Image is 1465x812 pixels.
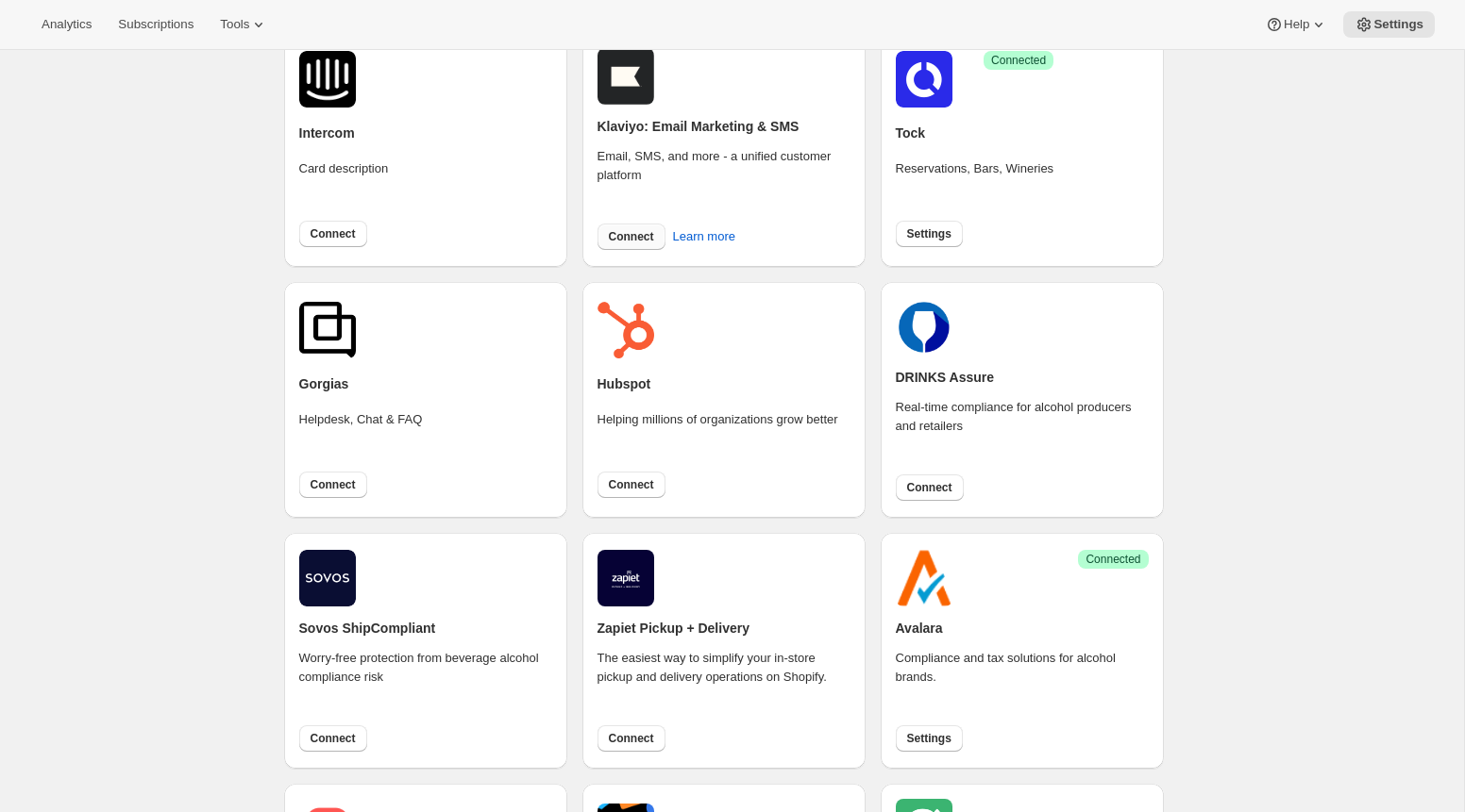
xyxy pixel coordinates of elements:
h2: Zapiet Pickup + Delivery [598,619,749,638]
img: hubspot.png [598,302,654,358]
div: Compliance and tax solutions for alcohol brands. [896,649,1149,713]
span: Connect [609,229,654,244]
button: Settings [896,221,963,247]
h2: Hubspot [598,374,651,393]
button: Settings [896,725,963,752]
h2: DRINKS Assure [896,368,995,387]
button: Connect [896,474,964,501]
h2: Sovos ShipCompliant [299,619,436,638]
span: Connect [609,731,654,746]
div: Worry-free protection from beverage alcohol compliance risk [299,649,552,713]
h2: Klaviyo: Email Marketing & SMS [598,117,800,136]
div: The easiest way to simplify your in-store pickup and delivery operations on Shopify. [598,649,850,713]
button: Connect [598,224,665,250]
h2: Intercom [299,124,355,142]
span: Connected [1086,552,1140,567]
span: Tools [220,17,249,32]
button: Connect [299,472,367,498]
button: Settings [1343,11,1435,38]
div: Real-time compliance for alcohol producers and retailers [896,398,1149,462]
span: Connected [991,53,1046,68]
img: shipcompliant.png [299,550,356,606]
span: Subscriptions [118,17,194,32]
span: Learn more [673,227,735,246]
button: Subscriptions [107,11,205,38]
img: zapiet.jpg [598,550,654,606]
button: Tools [209,11,279,38]
div: Helping millions of organizations grow better [598,410,838,456]
img: avalara.png [896,550,952,606]
img: tockicon.png [896,51,952,108]
span: Settings [907,731,951,746]
img: intercom.png [299,51,356,108]
img: drinks.png [896,299,952,356]
div: Helpdesk, Chat & FAQ [299,410,423,456]
h2: Tock [896,124,926,142]
div: Email, SMS, and more - a unified customer platform [598,147,850,211]
button: Analytics [30,11,103,38]
button: Connect [598,725,665,752]
img: gorgias.png [299,302,356,358]
span: Analytics [42,17,92,32]
button: Connect [299,725,367,752]
button: Help [1254,11,1339,38]
span: Connect [311,731,356,746]
h2: Avalara [896,619,943,638]
span: Connect [311,226,356,241]
span: Connect [311,477,356,492]
span: Settings [907,226,951,241]
span: Help [1284,17,1309,32]
button: Connect [299,221,367,247]
div: Reservations, Bars, Wineries [896,159,1054,205]
span: Settings [1373,17,1423,32]
span: Connect [609,477,654,492]
div: Card description [299,159,389,205]
button: Connect [598,472,665,498]
span: Connect [907,480,952,495]
button: Learn more [662,222,747,252]
h2: Gorgias [299,374,349,393]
